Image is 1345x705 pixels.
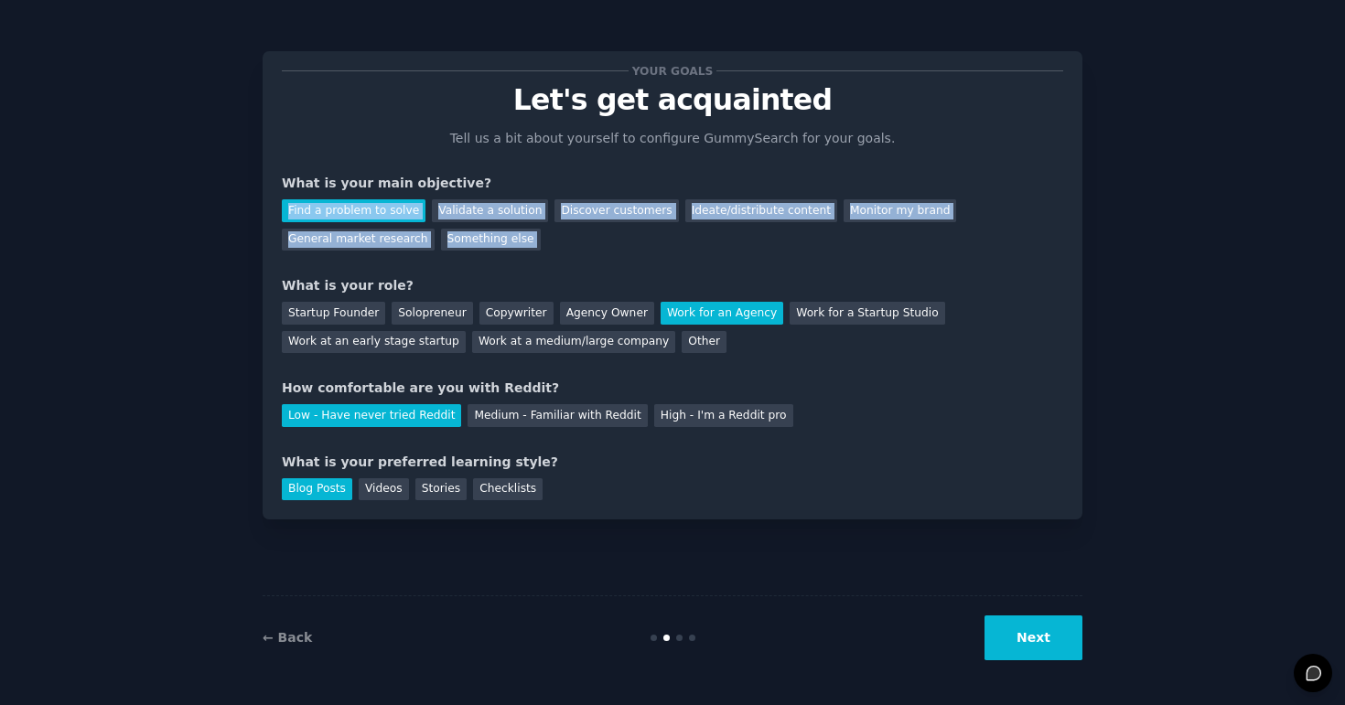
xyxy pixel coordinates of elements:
div: Find a problem to solve [282,199,425,222]
span: Your goals [629,61,716,80]
div: Medium - Familiar with Reddit [468,404,647,427]
div: Low - Have never tried Reddit [282,404,461,427]
div: Work at a medium/large company [472,331,675,354]
button: Next [985,615,1082,660]
div: Work for a Startup Studio [790,302,944,325]
div: What is your preferred learning style? [282,453,1063,472]
div: Checklists [473,478,543,501]
div: Other [682,331,726,354]
div: Work for an Agency [661,302,783,325]
div: Monitor my brand [844,199,956,222]
div: How comfortable are you with Reddit? [282,379,1063,398]
div: Startup Founder [282,302,385,325]
a: ← Back [263,630,312,645]
div: Discover customers [554,199,678,222]
div: Blog Posts [282,478,352,501]
div: What is your main objective? [282,174,1063,193]
p: Let's get acquainted [282,84,1063,116]
div: Work at an early stage startup [282,331,466,354]
div: General market research [282,229,435,251]
div: What is your role? [282,276,1063,295]
div: Videos [359,478,409,501]
div: Stories [415,478,467,501]
div: Agency Owner [560,302,654,325]
div: Validate a solution [432,199,548,222]
div: Ideate/distribute content [685,199,837,222]
div: Solopreneur [392,302,472,325]
p: Tell us a bit about yourself to configure GummySearch for your goals. [442,129,903,148]
div: High - I'm a Reddit pro [654,404,793,427]
div: Something else [441,229,541,251]
div: Copywriter [479,302,554,325]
